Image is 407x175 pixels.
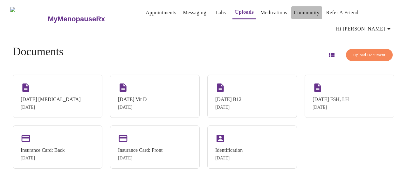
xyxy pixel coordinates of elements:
button: Medications [258,6,290,19]
h3: MyMenopauseRx [48,15,105,23]
div: [DATE] Vit D [118,97,147,102]
a: Refer a Friend [326,8,359,17]
a: Community [294,8,320,17]
div: [DATE] [118,105,147,110]
div: [DATE] [215,156,243,161]
div: Insurance Card: Back [21,147,65,153]
div: [DATE] [MEDICAL_DATA] [21,97,80,102]
button: Labs [210,6,231,19]
a: Uploads [235,8,254,17]
a: Labs [215,8,226,17]
span: Upload Document [353,51,385,59]
button: Uploads [232,6,256,19]
a: Messaging [183,8,206,17]
a: Medications [260,8,287,17]
div: Identification [215,147,243,153]
button: Refer a Friend [324,6,361,19]
button: Community [291,6,322,19]
div: [DATE] [118,156,162,161]
button: Switch to list view [324,47,339,63]
img: MyMenopauseRx Logo [10,7,47,31]
button: Hi [PERSON_NAME] [334,23,395,35]
div: [DATE] [21,156,65,161]
a: MyMenopauseRx [47,8,130,30]
h4: Documents [13,45,63,58]
button: Appointments [143,6,179,19]
span: Hi [PERSON_NAME] [336,24,393,33]
div: [DATE] B12 [215,97,241,102]
div: [DATE] [313,105,349,110]
div: Insurance Card: Front [118,147,162,153]
button: Upload Document [346,49,393,61]
div: [DATE] [215,105,241,110]
div: [DATE] FSH, LH [313,97,349,102]
button: Messaging [180,6,209,19]
div: [DATE] [21,105,80,110]
a: Appointments [146,8,176,17]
